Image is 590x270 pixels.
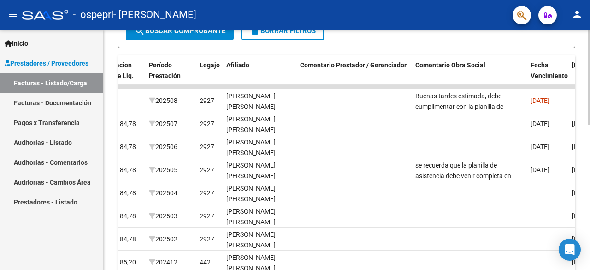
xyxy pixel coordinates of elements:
datatable-header-cell: Período Prestación [145,55,196,96]
datatable-header-cell: Comentario Obra Social [412,55,527,96]
div: Open Intercom Messenger [559,239,581,261]
datatable-header-cell: Legajo [196,55,223,96]
span: [DATE] [531,143,549,150]
div: 2927 [200,211,214,222]
div: 2927 [200,119,214,129]
span: 202412 [149,258,177,266]
mat-icon: search [134,25,145,36]
span: - [PERSON_NAME] [113,5,196,25]
span: 202504 [149,189,177,197]
span: 202505 [149,166,177,174]
span: 202506 [149,143,177,150]
mat-icon: person [572,9,583,20]
span: Comentario Prestador / Gerenciador [300,61,407,69]
button: Borrar Filtros [241,22,324,40]
datatable-header-cell: Integracion Importe Liq. [94,55,145,96]
div: 442 [200,257,211,268]
span: se recuerda que la planilla de asistencia debe venir completa en forma olografica en su totalidad... [415,162,519,253]
span: [DATE] [531,166,549,174]
div: [PERSON_NAME] [PERSON_NAME] 23484878544 [226,114,293,145]
span: Borrar Filtros [249,27,316,35]
span: 202502 [149,235,177,243]
span: 202507 [149,120,177,127]
span: 202503 [149,212,177,220]
div: [PERSON_NAME] [PERSON_NAME] 23484878544 [226,229,293,261]
span: [DATE] [531,120,549,127]
span: [DATE] [531,97,549,104]
span: Integracion Importe Liq. [98,61,134,79]
div: [PERSON_NAME] [PERSON_NAME] 23484878544 [226,183,293,215]
mat-icon: menu [7,9,18,20]
span: Período Prestación [149,61,181,79]
div: 2927 [200,188,214,198]
span: 202508 [149,97,177,104]
div: [PERSON_NAME] [PERSON_NAME] 23484878544 [226,91,293,122]
span: - ospepri [73,5,113,25]
span: Legajo [200,61,220,69]
div: [PERSON_NAME] [PERSON_NAME] 23484878544 [226,206,293,238]
span: Afiliado [226,61,249,69]
span: Prestadores / Proveedores [5,58,88,68]
datatable-header-cell: Afiliado [223,55,296,96]
datatable-header-cell: Comentario Prestador / Gerenciador [296,55,412,96]
div: 2927 [200,96,214,106]
div: 2927 [200,165,214,175]
button: Buscar Comprobante [126,22,234,40]
datatable-header-cell: Fecha Vencimiento [527,55,568,96]
span: Comentario Obra Social [415,61,485,69]
div: 2927 [200,142,214,152]
span: Fecha Vencimiento [531,61,568,79]
span: Inicio [5,38,28,48]
div: [PERSON_NAME] [PERSON_NAME] 23484878544 [226,160,293,192]
span: Buenas tardes estimada, debe cumplimentar con la planilla de asistencia, que el periodo sea igual... [415,92,520,142]
div: 2927 [200,234,214,245]
div: [PERSON_NAME] [PERSON_NAME] 23484878544 [226,137,293,168]
span: Buscar Comprobante [134,27,225,35]
mat-icon: delete [249,25,260,36]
